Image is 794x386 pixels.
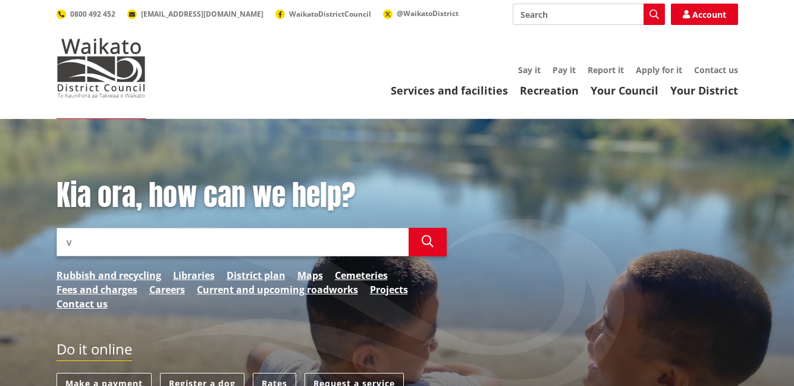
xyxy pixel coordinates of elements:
[297,268,323,283] a: Maps
[335,268,388,283] a: Cemeteries
[57,9,115,19] a: 0800 492 452
[197,283,358,297] a: Current and upcoming roadworks
[670,83,738,98] a: Your District
[694,64,738,76] a: Contact us
[391,83,508,98] a: Services and facilities
[671,4,738,25] a: Account
[57,297,108,311] a: Contact us
[518,64,541,76] a: Say it
[553,64,576,76] a: Pay it
[383,8,459,18] a: @WaikatoDistrict
[636,64,682,76] a: Apply for it
[275,9,371,19] a: WaikatoDistrictCouncil
[57,228,409,256] input: Search input
[591,83,658,98] a: Your Council
[57,178,447,213] h1: Kia ora, how can we help?
[397,8,459,18] span: @WaikatoDistrict
[520,83,579,98] a: Recreation
[57,283,137,297] a: Fees and charges
[370,283,408,297] a: Projects
[588,64,624,76] a: Report it
[513,4,665,25] input: Search input
[227,268,285,283] a: District plan
[141,9,263,19] span: [EMAIL_ADDRESS][DOMAIN_NAME]
[173,268,215,283] a: Libraries
[57,341,132,362] h2: Do it online
[70,9,115,19] span: 0800 492 452
[127,9,263,19] a: [EMAIL_ADDRESS][DOMAIN_NAME]
[289,9,371,19] span: WaikatoDistrictCouncil
[57,38,146,98] img: Waikato District Council - Te Kaunihera aa Takiwaa o Waikato
[57,268,161,283] a: Rubbish and recycling
[149,283,185,297] a: Careers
